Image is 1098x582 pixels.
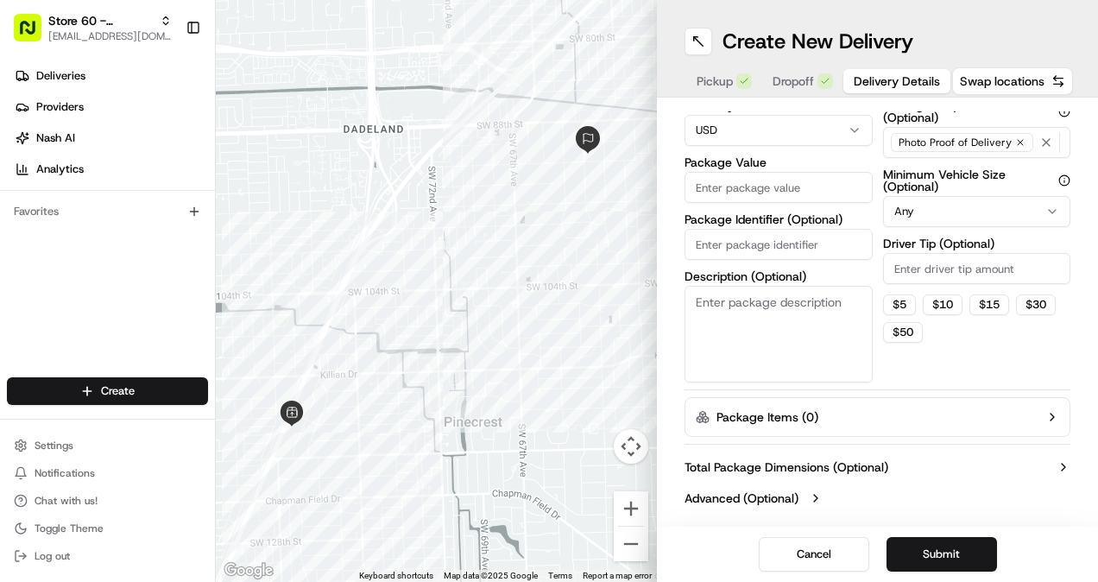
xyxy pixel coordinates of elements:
button: $5 [883,294,916,315]
img: Nash [17,16,52,51]
input: Clear [45,111,285,129]
label: Total Package Dimensions (Optional) [685,459,888,476]
button: Advanced (Optional) [685,490,1070,507]
a: Open this area in Google Maps (opens a new window) [220,560,277,582]
span: Pickup [697,73,733,90]
label: Minimum Vehicle Size (Optional) [883,168,1071,193]
button: Zoom out [614,527,648,561]
a: 💻API Documentation [139,243,284,274]
label: Package Identifier (Optional) [685,213,873,225]
img: 1736555255976-a54dd68f-1ca7-489b-9aae-adbdc363a1c4 [17,164,48,195]
button: Total Package Dimensions (Optional) [685,459,1070,476]
button: Start new chat [293,169,314,190]
button: Store 60 - Pinecrest (Just Salad) [48,12,153,29]
span: Dropoff [773,73,814,90]
span: Analytics [36,161,84,177]
span: Notifications [35,466,95,480]
label: Package Items ( 0 ) [716,408,818,426]
span: Map data ©2025 Google [444,571,538,580]
a: Providers [7,93,215,121]
button: Settings [7,433,208,458]
label: Currency [685,99,873,111]
button: Store 60 - Pinecrest (Just Salad)[EMAIL_ADDRESS][DOMAIN_NAME] [7,7,179,48]
div: Favorites [7,198,208,225]
input: Enter package value [685,172,873,203]
button: Create [7,377,208,405]
button: Toggle Theme [7,516,208,541]
button: [EMAIL_ADDRESS][DOMAIN_NAME] [48,29,172,43]
input: Enter driver tip amount [883,253,1071,284]
button: Photo Proof of Delivery [883,127,1071,158]
button: $10 [923,294,962,315]
div: We're available if you need us! [59,181,218,195]
a: Nash AI [7,124,215,152]
span: Swap locations [960,73,1044,90]
input: Enter package identifier [685,229,873,260]
button: Log out [7,544,208,568]
span: Settings [35,439,73,452]
button: Zoom in [614,491,648,526]
span: Toggle Theme [35,522,104,535]
span: Chat with us! [35,494,98,508]
button: Submit [887,537,997,572]
label: Driver Tip (Optional) [883,237,1071,250]
div: 📗 [17,251,31,265]
button: $15 [969,294,1009,315]
span: Pylon [172,292,209,305]
label: Advanced (Optional) [685,490,798,507]
span: Photo Proof of Delivery [899,136,1012,149]
button: Cancel [759,537,869,572]
p: Welcome 👋 [17,68,314,96]
button: Keyboard shortcuts [359,570,433,582]
img: Google [220,560,277,582]
label: Description (Optional) [685,270,873,282]
a: 📗Knowledge Base [10,243,139,274]
button: Map camera controls [614,429,648,464]
h1: Create New Delivery [723,28,913,55]
button: $50 [883,322,923,343]
span: Knowledge Base [35,250,132,267]
label: Package Value [685,156,873,168]
span: Deliveries [36,68,85,84]
span: Log out [35,549,70,563]
label: Package Requirements (Optional) [883,99,1071,123]
a: Powered byPylon [122,291,209,305]
span: Create [101,383,135,399]
button: Chat with us! [7,489,208,513]
span: Delivery Details [854,73,940,90]
button: Swap locations [952,67,1073,95]
span: API Documentation [163,250,277,267]
button: Package Items (0) [685,397,1070,437]
span: Nash AI [36,130,75,146]
a: Terms (opens in new tab) [548,571,572,580]
button: $30 [1016,294,1056,315]
div: Start new chat [59,164,283,181]
div: 💻 [146,251,160,265]
button: Minimum Vehicle Size (Optional) [1058,174,1070,187]
button: Package Requirements (Optional) [1058,105,1070,117]
a: Deliveries [7,62,215,90]
span: Providers [36,99,84,115]
a: Analytics [7,155,215,183]
button: Notifications [7,461,208,485]
a: Report a map error [583,571,652,580]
